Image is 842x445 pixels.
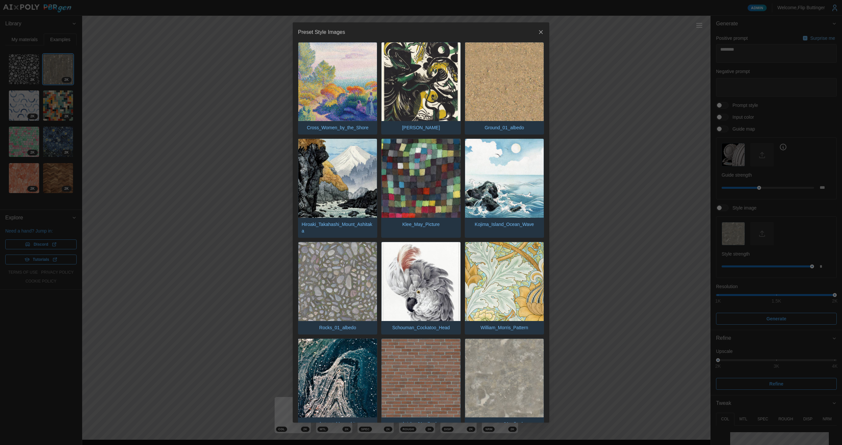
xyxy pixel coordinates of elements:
p: Ground_01_albedo [481,121,527,134]
button: bricks_01_albedo.jpgbricks_01_albedo [381,338,460,431]
p: Kojima_Island_Ocean_Wave [471,218,537,231]
button: Klee_May_Picture.jpgKlee_May_Picture [381,138,460,238]
button: Franz_Marc_Genesis_II.jpg[PERSON_NAME] [381,42,460,135]
img: bricks_01_albedo.jpg [382,339,460,417]
p: William_Morris_Pattern [477,321,532,334]
img: Schouman_Cockatoo_Head.jpg [382,242,460,321]
p: bricks_01_albedo [400,417,442,431]
img: Hiroaki_Takahashi_Mount_Ashitaka.jpg [298,139,377,217]
img: abstract_blue_white.jpg [298,339,377,417]
img: Rocks_01_albedo.jpg [298,242,377,321]
img: Klee_May_Picture.jpg [382,139,460,217]
p: Schouman_Cockatoo_Head [389,321,453,334]
p: Klee_May_Picture [399,218,443,231]
button: William_Morris_Pattern.jpgWilliam_Morris_Pattern [465,242,544,334]
p: Hiroaki_Takahashi_Mount_Ashitaka [298,218,377,238]
h2: Preset Style Images [298,30,345,35]
button: Rocks_01_albedo.jpgRocks_01_albedo [298,242,377,334]
img: William_Morris_Pattern.jpg [465,242,544,321]
p: Rocks_01_albedo [316,321,359,334]
img: Kojima_Island_Ocean_Wave.jpg [465,139,544,217]
img: Ground_01_albedo.jpg [465,42,544,121]
p: Cross_Women_by_the_Shore [304,121,372,134]
button: Kojima_Island_Ocean_Wave.jpgKojima_Island_Ocean_Wave [465,138,544,238]
img: Franz_Marc_Genesis_II.jpg [382,42,460,121]
button: Hiroaki_Takahashi_Mount_Ashitaka.jpgHiroaki_Takahashi_Mount_Ashitaka [298,138,377,238]
img: concrete_01_albedo.jpg [465,339,544,417]
p: abstract_blue_white [314,417,361,431]
button: concrete_01_albedo.jpgconcrete_01_albedo [465,338,544,431]
button: Ground_01_albedo.jpgGround_01_albedo [465,42,544,135]
button: abstract_blue_white.jpgabstract_blue_white [298,338,377,431]
p: concrete_01_albedo [480,417,529,431]
button: Cross_Women_by_the_Shore.jpgCross_Women_by_the_Shore [298,42,377,135]
img: Cross_Women_by_the_Shore.jpg [298,42,377,121]
p: [PERSON_NAME] [399,121,443,134]
button: Schouman_Cockatoo_Head.jpgSchouman_Cockatoo_Head [381,242,460,334]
